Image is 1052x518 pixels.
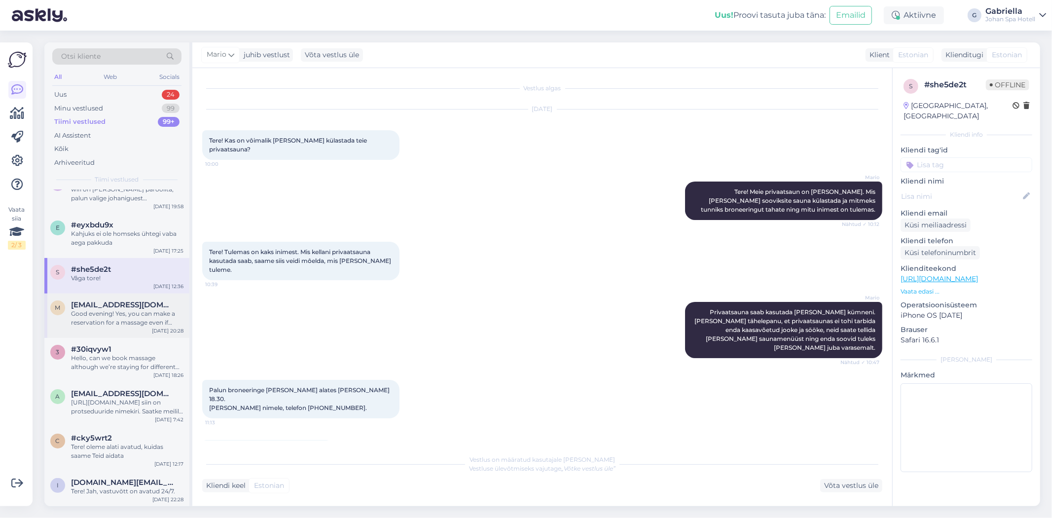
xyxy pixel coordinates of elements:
[842,221,879,228] span: Nähtud ✓ 10:12
[71,309,183,327] div: Good evening! Yes, you can make a reservation for a massage even if you're not staying at the hot...
[901,246,980,259] div: Küsi telefoninumbrit
[153,283,183,290] div: [DATE] 12:36
[52,71,64,83] div: All
[942,50,983,60] div: Klienditugi
[54,131,91,141] div: AI Assistent
[209,386,391,411] span: Palun broneeringe [PERSON_NAME] alates [PERSON_NAME] 18.30. [PERSON_NAME] nimele, telefon [PHONE_...
[54,144,69,154] div: Kõik
[54,104,103,113] div: Minu vestlused
[240,50,290,60] div: juhib vestlust
[152,496,183,503] div: [DATE] 22:28
[71,300,174,309] span: minamiishii222@gmail.com
[71,398,183,416] div: [URL][DOMAIN_NAME] siin on protseduuride nimekiri. Saatke meilile millist protseduure soovite [PE...
[898,50,928,60] span: Estonian
[54,117,106,127] div: Tiimi vestlused
[470,456,615,463] span: Vestlus on määratud kasutajale [PERSON_NAME]
[71,265,111,274] span: #she5de2t
[901,355,1032,364] div: [PERSON_NAME]
[8,205,26,250] div: Vaata siia
[901,370,1032,380] p: Märkmed
[985,7,1046,23] a: GabriellaJohan Spa Hotell
[54,158,95,168] div: Arhiveeritud
[985,7,1035,15] div: Gabriella
[54,90,67,100] div: Uus
[901,145,1032,155] p: Kliendi tag'id
[909,82,913,90] span: s
[152,327,183,334] div: [DATE] 20:28
[901,274,978,283] a: [URL][DOMAIN_NAME]
[992,50,1022,60] span: Estonian
[95,175,139,184] span: Tiimi vestlused
[901,287,1032,296] p: Vaata edasi ...
[102,71,119,83] div: Web
[901,130,1032,139] div: Kliendi info
[8,241,26,250] div: 2 / 3
[71,487,183,496] div: Tere! Jah, vastuvõtt on avatud 24/7.
[901,219,971,232] div: Küsi meiliaadressi
[56,437,60,444] span: c
[202,481,246,491] div: Kliendi keel
[901,335,1032,345] p: Safari 16.6.1
[56,224,60,231] span: e
[202,84,882,93] div: Vestlus algas
[57,481,59,489] span: i
[61,51,101,62] span: Otsi kliente
[162,90,180,100] div: 24
[56,268,60,276] span: s
[715,9,826,21] div: Proovi tasuta juba täna:
[153,371,183,379] div: [DATE] 18:26
[71,443,183,460] div: Tere! oleme alati avatud, kuidas saame Teid aidata
[56,393,60,400] span: a
[254,481,284,491] span: Estonian
[209,248,393,273] span: Tere! Tulemas on kaks inimest. Mis kellani privaatsauna kasutada saab, saame siis veidi môelda, m...
[985,15,1035,23] div: Johan Spa Hotell
[155,416,183,423] div: [DATE] 7:42
[901,208,1032,219] p: Kliendi email
[207,49,226,60] span: Mario
[71,274,183,283] div: Vâga tore!
[71,354,183,371] div: Hello, can we book massage although we’re staying for different hotel ? Also, can we have the mas...
[153,203,183,210] div: [DATE] 19:58
[154,460,183,468] div: [DATE] 12:17
[153,247,183,255] div: [DATE] 17:25
[205,419,242,426] span: 11:13
[901,157,1032,172] input: Lisa tag
[158,117,180,127] div: 99+
[56,348,60,356] span: 3
[840,359,879,366] span: Nähtud ✓ 10:47
[901,191,1021,202] input: Lisa nimi
[71,185,183,203] div: wifi on [PERSON_NAME] paroolita, palun valige johaniguest [PERSON_NAME] logige sisse
[901,300,1032,310] p: Operatsioonisüsteem
[71,345,111,354] span: #30iqvyw1
[901,263,1032,274] p: Klienditeekond
[901,176,1032,186] p: Kliendi nimi
[71,434,112,443] span: #cky5wrt2
[561,465,616,472] i: „Võtke vestlus üle”
[901,310,1032,321] p: iPhone OS [DATE]
[820,479,882,492] div: Võta vestlus üle
[901,236,1032,246] p: Kliendi telefon
[202,105,882,113] div: [DATE]
[866,50,890,60] div: Klient
[205,160,242,168] span: 10:00
[469,465,616,472] span: Vestluse ülevõtmiseks vajutage
[301,48,363,62] div: Võta vestlus üle
[162,104,180,113] div: 99
[884,6,944,24] div: Aktiivne
[715,10,733,20] b: Uus!
[8,50,27,69] img: Askly Logo
[901,325,1032,335] p: Brauser
[71,221,113,229] span: #eyxbdu9x
[904,101,1013,121] div: [GEOGRAPHIC_DATA], [GEOGRAPHIC_DATA]
[842,174,879,181] span: Mario
[694,308,877,351] span: Privaatsauna saab kasutada [PERSON_NAME] kümneni. [PERSON_NAME] tähelepanu, et privaatsaunas ei t...
[71,478,174,487] span: indrek.et@gmail.com
[842,294,879,301] span: Mario
[986,79,1029,90] span: Offline
[701,188,877,213] span: Tere! Meie privaatsaun on [PERSON_NAME]. Mis [PERSON_NAME] sooviksite sauna külastada ja mitmeks ...
[830,6,872,25] button: Emailid
[71,229,183,247] div: Kahjuks ei ole homseks ühtegi vaba aega pakkuda
[924,79,986,91] div: # she5de2t
[157,71,181,83] div: Socials
[205,281,242,288] span: 10:39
